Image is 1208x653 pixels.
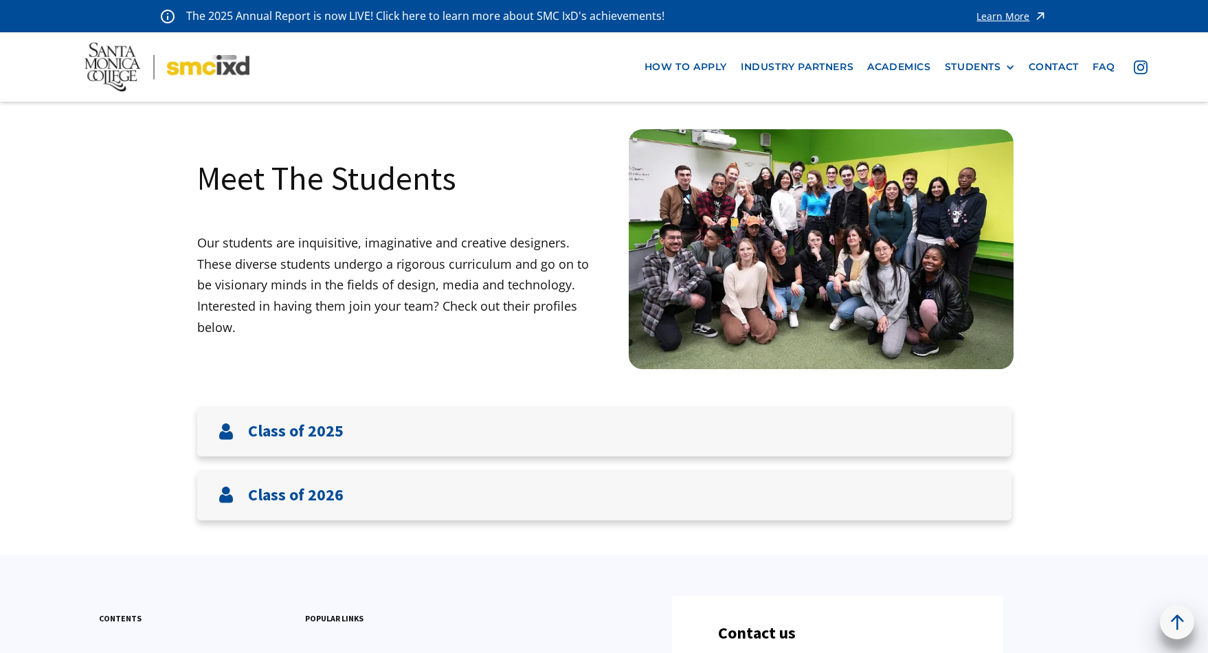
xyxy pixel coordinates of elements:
h3: popular links [305,612,363,625]
p: Our students are inquisitive, imaginative and creative designers. These diverse students undergo ... [197,232,605,337]
a: back to top [1160,605,1194,639]
img: icon - information - alert [161,9,175,23]
div: Learn More [976,12,1029,21]
img: icon - arrow - alert [1033,7,1047,25]
img: Santa Monica College IxD Students engaging with industry [629,129,1014,369]
a: industry partners [734,54,860,80]
a: contact [1022,54,1086,80]
a: how to apply [638,54,734,80]
h1: Meet The Students [197,157,456,199]
div: STUDENTS [945,61,1015,73]
h3: Class of 2025 [248,421,344,441]
img: User icon [218,487,234,503]
a: faq [1086,54,1122,80]
img: icon - instagram [1134,60,1148,74]
a: Learn More [976,7,1047,25]
img: Santa Monica College - SMC IxD logo [85,43,249,91]
p: The 2025 Annual Report is now LIVE! Click here to learn more about SMC IxD's achievements! [186,7,666,25]
img: User icon [218,423,234,440]
h3: Contact us [718,623,796,643]
h3: Class of 2026 [248,485,344,505]
div: STUDENTS [945,61,1001,73]
h3: contents [99,612,142,625]
a: Academics [860,54,937,80]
